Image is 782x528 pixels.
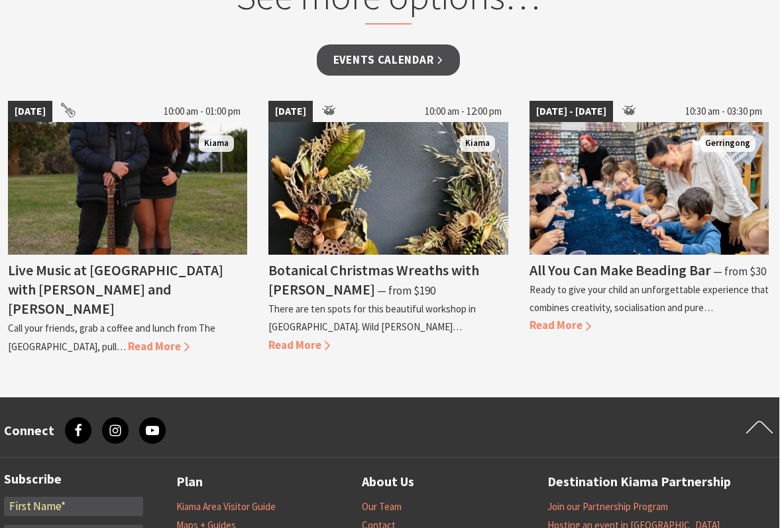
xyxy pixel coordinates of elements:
[530,101,613,122] span: [DATE] - [DATE]
[362,500,402,513] a: Our Team
[377,283,435,298] span: ⁠— from $190
[4,471,143,487] h3: Subscribe
[4,497,143,517] input: First Name*
[268,261,479,298] h4: Botanical Christmas Wreaths with [PERSON_NAME]
[268,338,330,352] span: Read More
[530,283,769,314] p: Ready to give your child an unforgettable experience that combines creativity, socialisation and ...
[700,135,755,152] span: Gerringong
[8,101,52,122] span: [DATE]
[268,122,508,255] img: Botanical Wreath
[530,261,711,279] h4: All You Can Make Beading Bar
[530,318,591,332] span: Read More
[8,101,247,356] a: [DATE] 10:00 am - 01:00 pm Em & Ron Kiama Live Music at [GEOGRAPHIC_DATA] with [PERSON_NAME] and ...
[713,264,766,279] span: ⁠— from $30
[128,339,190,354] span: Read More
[547,471,731,493] a: Destination Kiama Partnership
[547,500,668,513] a: Join our Partnership Program
[8,322,215,352] p: Call your friends, grab a coffee and lunch from The [GEOGRAPHIC_DATA], pull…
[199,135,234,152] span: Kiama
[8,261,223,318] h4: Live Music at [GEOGRAPHIC_DATA] with [PERSON_NAME] and [PERSON_NAME]
[176,500,276,513] a: Kiama Area Visitor Guide
[460,135,495,152] span: Kiama
[530,101,769,356] a: [DATE] - [DATE] 10:30 am - 03:30 pm groups family kids adults can all bead at our workshops Gerri...
[317,44,461,76] a: Events Calendar
[268,101,508,356] a: [DATE] 10:00 am - 12:00 pm Botanical Wreath Kiama Botanical Christmas Wreaths with [PERSON_NAME] ...
[176,471,203,493] a: Plan
[679,101,769,122] span: 10:30 am - 03:30 pm
[4,423,54,438] h3: Connect
[268,101,313,122] span: [DATE]
[157,101,247,122] span: 10:00 am - 01:00 pm
[268,302,476,333] p: There are ten spots for this beautiful workshop in [GEOGRAPHIC_DATA]. Wild [PERSON_NAME]…
[418,101,508,122] span: 10:00 am - 12:00 pm
[8,122,247,255] img: Em & Ron
[530,122,769,255] img: groups family kids adults can all bead at our workshops
[362,471,414,493] a: About Us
